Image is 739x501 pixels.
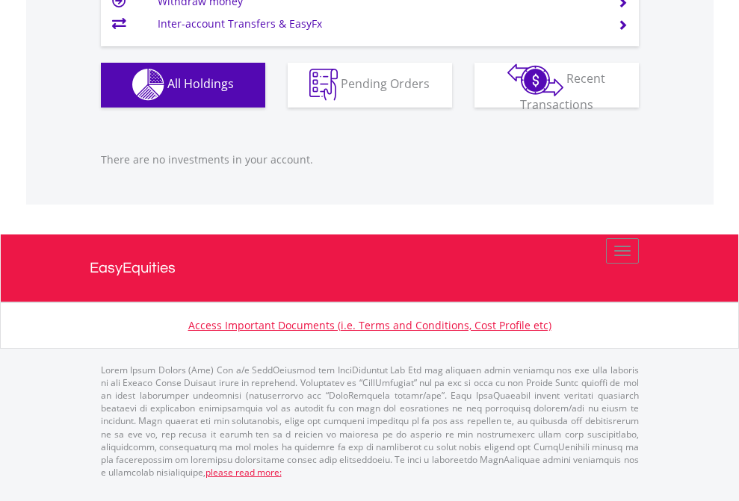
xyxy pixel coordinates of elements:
img: pending_instructions-wht.png [309,69,338,101]
button: All Holdings [101,63,265,108]
button: Recent Transactions [474,63,639,108]
p: There are no investments in your account. [101,152,639,167]
td: Inter-account Transfers & EasyFx [158,13,599,35]
span: All Holdings [167,75,234,92]
img: holdings-wht.png [132,69,164,101]
a: please read more: [205,466,282,479]
span: Recent Transactions [520,70,606,113]
span: Pending Orders [341,75,430,92]
img: transactions-zar-wht.png [507,63,563,96]
button: Pending Orders [288,63,452,108]
p: Lorem Ipsum Dolors (Ame) Con a/e SeddOeiusmod tem InciDiduntut Lab Etd mag aliquaen admin veniamq... [101,364,639,479]
a: EasyEquities [90,234,650,302]
a: Access Important Documents (i.e. Terms and Conditions, Cost Profile etc) [188,318,551,332]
